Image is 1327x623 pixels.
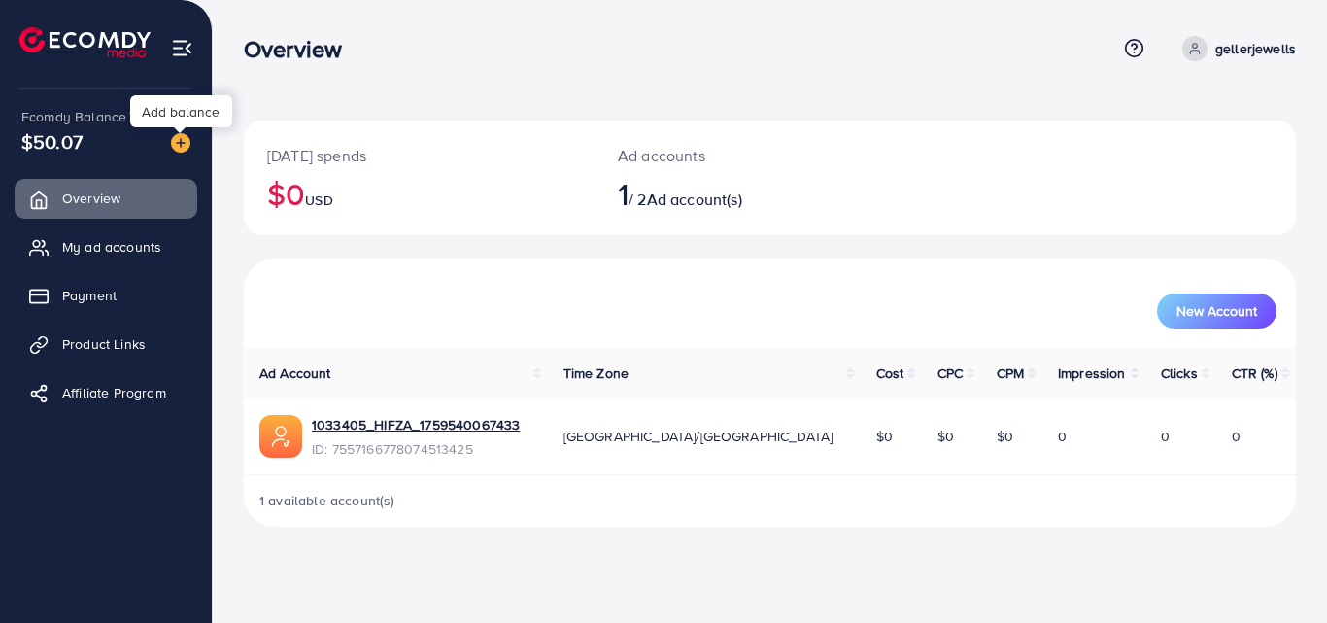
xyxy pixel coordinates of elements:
[1244,536,1312,608] iframe: Chat
[563,363,629,383] span: Time Zone
[244,35,357,63] h3: Overview
[171,37,193,59] img: menu
[876,427,893,446] span: $0
[312,415,520,434] a: 1033405_HIFZA_1759540067433
[1161,427,1170,446] span: 0
[62,189,120,208] span: Overview
[15,373,197,412] a: Affiliate Program
[259,491,395,510] span: 1 available account(s)
[997,363,1024,383] span: CPM
[62,383,166,402] span: Affiliate Program
[62,237,161,257] span: My ad accounts
[21,107,126,126] span: Ecomdy Balance
[997,427,1013,446] span: $0
[62,334,146,354] span: Product Links
[259,415,302,458] img: ic-ads-acc.e4c84228.svg
[1174,36,1296,61] a: gellerjewells
[618,171,629,216] span: 1
[15,227,197,266] a: My ad accounts
[937,427,954,446] span: $0
[1232,427,1241,446] span: 0
[171,133,190,153] img: image
[15,179,197,218] a: Overview
[312,439,520,459] span: ID: 7557166778074513425
[1232,363,1277,383] span: CTR (%)
[1058,363,1126,383] span: Impression
[21,127,83,156] span: $50.07
[15,276,197,315] a: Payment
[1058,427,1067,446] span: 0
[1176,304,1257,318] span: New Account
[15,325,197,363] a: Product Links
[130,95,232,127] div: Add balance
[62,286,117,305] span: Payment
[305,190,332,210] span: USD
[618,144,834,167] p: Ad accounts
[267,144,571,167] p: [DATE] spends
[1215,37,1296,60] p: gellerjewells
[1161,363,1198,383] span: Clicks
[647,189,742,210] span: Ad account(s)
[618,175,834,212] h2: / 2
[1157,294,1276,329] button: New Account
[937,363,963,383] span: CPC
[267,175,571,212] h2: $0
[563,427,834,446] span: [GEOGRAPHIC_DATA]/[GEOGRAPHIC_DATA]
[876,363,904,383] span: Cost
[19,27,151,57] img: logo
[259,363,331,383] span: Ad Account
